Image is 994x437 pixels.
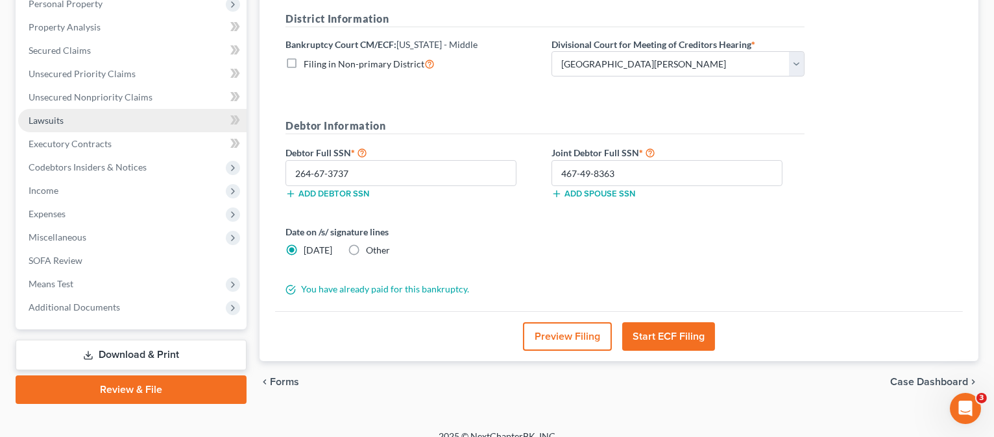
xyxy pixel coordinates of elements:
button: Add debtor SSN [285,189,369,199]
div: You have already paid for this bankruptcy. [279,283,811,296]
span: Executory Contracts [29,138,112,149]
h5: District Information [285,11,805,27]
a: Secured Claims [18,39,247,62]
span: Additional Documents [29,301,120,313]
button: chevron_left Forms [260,377,317,387]
a: Executory Contracts [18,132,247,156]
label: Bankruptcy Court CM/ECF: [285,38,478,51]
span: [DATE] [304,244,332,255]
a: Unsecured Nonpriority Claims [18,86,247,109]
span: Filing in Non-primary District [304,58,424,69]
button: Add spouse SSN [552,189,635,199]
span: Codebtors Insiders & Notices [29,161,147,172]
span: Income [29,185,58,196]
span: Means Test [29,278,73,289]
span: Unsecured Priority Claims [29,68,136,79]
span: Secured Claims [29,45,91,56]
label: Joint Debtor Full SSN [545,145,811,160]
span: SOFA Review [29,255,82,266]
a: Case Dashboard chevron_right [890,377,978,387]
input: XXX-XX-XXXX [552,160,782,186]
a: Review & File [16,375,247,404]
a: Property Analysis [18,16,247,39]
a: SOFA Review [18,249,247,272]
span: Case Dashboard [890,377,968,387]
a: Unsecured Priority Claims [18,62,247,86]
button: Preview Filing [523,322,612,351]
span: Forms [270,377,299,387]
span: Other [366,244,390,255]
h5: Debtor Information [285,118,805,134]
span: Property Analysis [29,21,101,32]
a: Download & Print [16,340,247,370]
button: Start ECF Filing [622,322,715,351]
label: Date on /s/ signature lines [285,225,539,239]
span: Lawsuits [29,115,64,126]
span: Miscellaneous [29,231,86,242]
label: Divisional Court for Meeting of Creditors Hearing [552,38,755,51]
input: XXX-XX-XXXX [285,160,516,186]
iframe: Intercom live chat [950,393,981,424]
label: Debtor Full SSN [279,145,545,160]
i: chevron_right [968,377,978,387]
i: chevron_left [260,377,270,387]
span: Unsecured Nonpriority Claims [29,91,152,102]
span: [US_STATE] - Middle [396,39,478,50]
span: 3 [976,393,987,403]
a: Lawsuits [18,109,247,132]
span: Expenses [29,208,66,219]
